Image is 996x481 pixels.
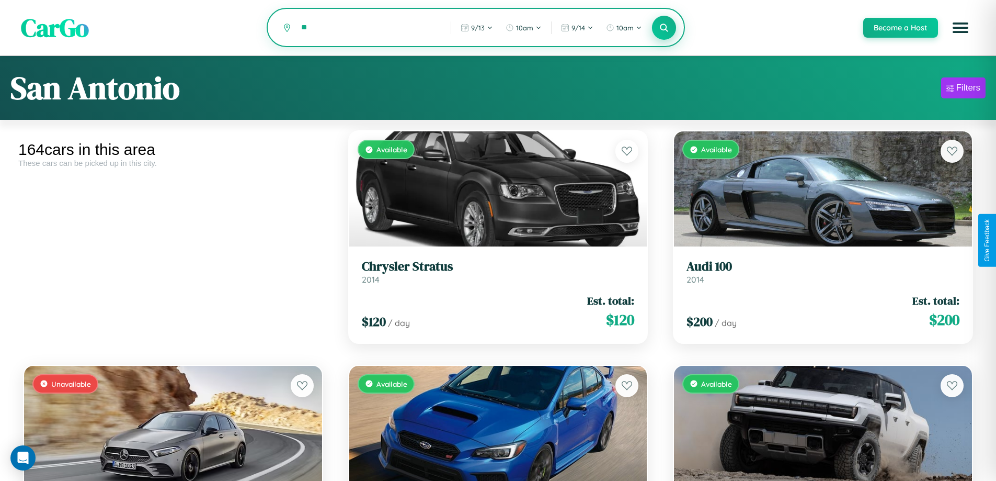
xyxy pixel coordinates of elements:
[912,293,959,308] span: Est. total:
[362,259,635,274] h3: Chrysler Stratus
[376,379,407,388] span: Available
[686,313,713,330] span: $ 200
[863,18,938,38] button: Become a Host
[601,19,647,36] button: 10am
[929,309,959,330] span: $ 200
[941,77,986,98] button: Filters
[455,19,498,36] button: 9/13
[362,259,635,285] a: Chrysler Stratus2014
[362,274,380,285] span: 2014
[471,24,485,32] span: 9 / 13
[946,13,975,42] button: Open menu
[18,159,328,167] div: These cars can be picked up in this city.
[686,259,959,285] a: Audi 1002014
[10,66,180,109] h1: San Antonio
[18,141,328,159] div: 164 cars in this area
[388,318,410,328] span: / day
[983,219,991,262] div: Give Feedback
[571,24,585,32] span: 9 / 14
[556,19,599,36] button: 9/14
[587,293,634,308] span: Est. total:
[500,19,547,36] button: 10am
[715,318,737,328] span: / day
[21,10,89,45] span: CarGo
[10,445,36,471] div: Open Intercom Messenger
[686,259,959,274] h3: Audi 100
[686,274,704,285] span: 2014
[616,24,634,32] span: 10am
[376,145,407,154] span: Available
[362,313,386,330] span: $ 120
[701,379,732,388] span: Available
[606,309,634,330] span: $ 120
[516,24,533,32] span: 10am
[51,379,91,388] span: Unavailable
[701,145,732,154] span: Available
[956,83,980,93] div: Filters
